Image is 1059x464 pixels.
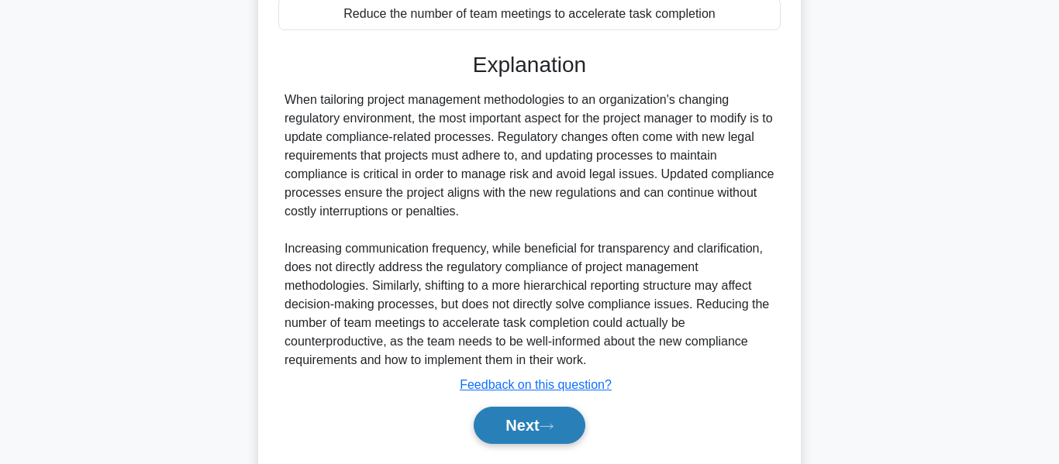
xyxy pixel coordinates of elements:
[474,407,585,444] button: Next
[288,52,771,78] h3: Explanation
[460,378,612,391] a: Feedback on this question?
[285,91,774,369] div: When tailoring project management methodologies to an organization's changing regulatory environm...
